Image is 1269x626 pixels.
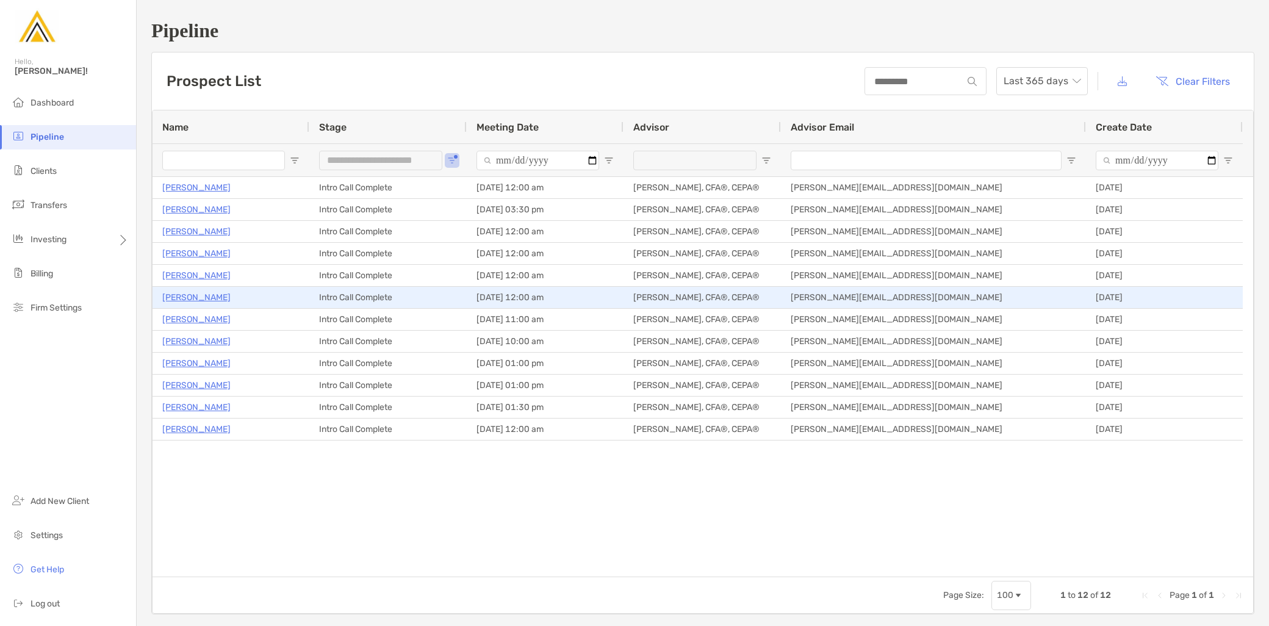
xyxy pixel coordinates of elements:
img: add_new_client icon [11,493,26,508]
button: Open Filter Menu [1066,156,1076,165]
input: Advisor Email Filter Input [791,151,1062,170]
div: [DATE] 12:00 am [467,243,624,264]
span: of [1199,590,1207,600]
img: firm-settings icon [11,300,26,314]
button: Open Filter Menu [290,156,300,165]
div: Page Size: [943,590,984,600]
div: [PERSON_NAME][EMAIL_ADDRESS][DOMAIN_NAME] [781,419,1086,440]
div: Intro Call Complete [309,419,467,440]
span: Investing [31,234,67,245]
button: Open Filter Menu [761,156,771,165]
img: investing icon [11,231,26,246]
img: logout icon [11,595,26,610]
div: [DATE] [1086,221,1243,242]
div: Last Page [1234,591,1243,600]
span: Create Date [1096,121,1152,133]
div: [DATE] 03:30 pm [467,199,624,220]
div: [PERSON_NAME][EMAIL_ADDRESS][DOMAIN_NAME] [781,287,1086,308]
div: Intro Call Complete [309,331,467,352]
div: [PERSON_NAME], CFA®, CEPA® [624,331,781,352]
span: 12 [1077,590,1088,600]
a: [PERSON_NAME] [162,268,231,283]
div: [PERSON_NAME], CFA®, CEPA® [624,375,781,396]
div: Intro Call Complete [309,221,467,242]
input: Meeting Date Filter Input [476,151,599,170]
input: Name Filter Input [162,151,285,170]
div: Intro Call Complete [309,309,467,330]
img: pipeline icon [11,129,26,143]
div: Next Page [1219,591,1229,600]
div: [PERSON_NAME], CFA®, CEPA® [624,177,781,198]
p: [PERSON_NAME] [162,334,231,349]
div: [DATE] 11:00 am [467,309,624,330]
div: 100 [997,590,1013,600]
div: [DATE] 12:00 am [467,419,624,440]
div: [DATE] [1086,331,1243,352]
div: [DATE] 12:00 am [467,265,624,286]
div: [PERSON_NAME], CFA®, CEPA® [624,243,781,264]
img: input icon [968,77,977,86]
div: [DATE] 12:00 am [467,221,624,242]
div: Intro Call Complete [309,353,467,374]
span: 12 [1100,590,1111,600]
div: [DATE] [1086,243,1243,264]
div: [PERSON_NAME][EMAIL_ADDRESS][DOMAIN_NAME] [781,375,1086,396]
h1: Pipeline [151,20,1254,42]
div: [PERSON_NAME][EMAIL_ADDRESS][DOMAIN_NAME] [781,353,1086,374]
img: Zoe Logo [15,5,59,49]
p: [PERSON_NAME] [162,378,231,393]
span: Clients [31,166,57,176]
p: [PERSON_NAME] [162,202,231,217]
div: [DATE] [1086,265,1243,286]
div: [DATE] [1086,397,1243,418]
a: [PERSON_NAME] [162,312,231,327]
span: Pipeline [31,132,64,142]
div: Previous Page [1155,591,1165,600]
a: [PERSON_NAME] [162,422,231,437]
div: [PERSON_NAME], CFA®, CEPA® [624,397,781,418]
img: transfers icon [11,197,26,212]
a: [PERSON_NAME] [162,224,231,239]
div: [PERSON_NAME][EMAIL_ADDRESS][DOMAIN_NAME] [781,177,1086,198]
div: [PERSON_NAME], CFA®, CEPA® [624,419,781,440]
h3: Prospect List [167,73,261,90]
button: Clear Filters [1146,68,1239,95]
span: Meeting Date [476,121,539,133]
div: [DATE] [1086,419,1243,440]
a: [PERSON_NAME] [162,356,231,371]
div: [PERSON_NAME], CFA®, CEPA® [624,199,781,220]
p: [PERSON_NAME] [162,180,231,195]
span: Advisor [633,121,669,133]
div: [PERSON_NAME][EMAIL_ADDRESS][DOMAIN_NAME] [781,199,1086,220]
div: [PERSON_NAME][EMAIL_ADDRESS][DOMAIN_NAME] [781,265,1086,286]
div: [DATE] [1086,309,1243,330]
div: Page Size [991,581,1031,610]
a: [PERSON_NAME] [162,246,231,261]
div: [DATE] 12:00 am [467,177,624,198]
span: to [1068,590,1076,600]
div: [DATE] [1086,375,1243,396]
span: 1 [1209,590,1214,600]
div: [PERSON_NAME], CFA®, CEPA® [624,265,781,286]
span: 1 [1060,590,1066,600]
div: Intro Call Complete [309,177,467,198]
div: [DATE] 12:00 am [467,287,624,308]
span: Stage [319,121,347,133]
div: [DATE] [1086,199,1243,220]
div: Intro Call Complete [309,243,467,264]
span: Settings [31,530,63,541]
span: Firm Settings [31,303,82,313]
span: Dashboard [31,98,74,108]
div: Intro Call Complete [309,199,467,220]
button: Open Filter Menu [1223,156,1233,165]
img: clients icon [11,163,26,178]
span: of [1090,590,1098,600]
button: Open Filter Menu [604,156,614,165]
span: Name [162,121,189,133]
img: get-help icon [11,561,26,576]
